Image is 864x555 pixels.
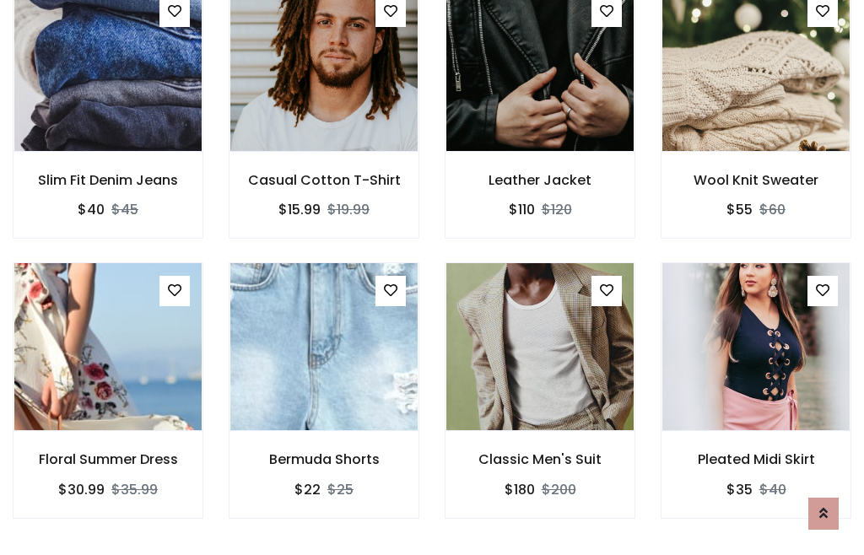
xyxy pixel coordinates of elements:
del: $19.99 [327,200,370,219]
h6: $55 [726,202,753,218]
h6: $110 [509,202,535,218]
h6: Floral Summer Dress [13,451,202,467]
del: $60 [759,200,786,219]
h6: $40 [78,202,105,218]
del: $200 [542,480,576,499]
h6: $180 [505,482,535,498]
h6: Leather Jacket [445,172,634,188]
h6: Casual Cotton T-Shirt [229,172,418,188]
h6: $22 [294,482,321,498]
h6: Pleated Midi Skirt [661,451,850,467]
h6: Classic Men's Suit [445,451,634,467]
del: $120 [542,200,572,219]
h6: $15.99 [278,202,321,218]
h6: Slim Fit Denim Jeans [13,172,202,188]
h6: $35 [726,482,753,498]
h6: Wool Knit Sweater [661,172,850,188]
del: $25 [327,480,354,499]
del: $45 [111,200,138,219]
h6: $30.99 [58,482,105,498]
del: $35.99 [111,480,158,499]
del: $40 [759,480,786,499]
h6: Bermuda Shorts [229,451,418,467]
